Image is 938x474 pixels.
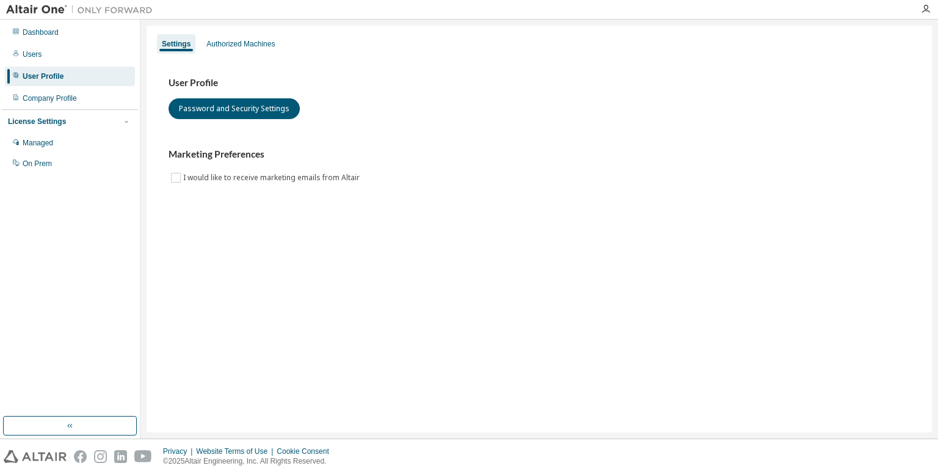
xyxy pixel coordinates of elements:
[183,170,362,185] label: I would like to receive marketing emails from Altair
[23,159,52,169] div: On Prem
[6,4,159,16] img: Altair One
[169,98,300,119] button: Password and Security Settings
[162,39,191,49] div: Settings
[74,450,87,463] img: facebook.svg
[206,39,275,49] div: Authorized Machines
[163,447,196,456] div: Privacy
[277,447,336,456] div: Cookie Consent
[163,456,336,467] p: © 2025 Altair Engineering, Inc. All Rights Reserved.
[23,71,64,81] div: User Profile
[169,148,910,161] h3: Marketing Preferences
[94,450,107,463] img: instagram.svg
[4,450,67,463] img: altair_logo.svg
[114,450,127,463] img: linkedin.svg
[23,49,42,59] div: Users
[196,447,277,456] div: Website Terms of Use
[169,77,910,89] h3: User Profile
[23,138,53,148] div: Managed
[134,450,152,463] img: youtube.svg
[23,93,77,103] div: Company Profile
[8,117,66,126] div: License Settings
[23,27,59,37] div: Dashboard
